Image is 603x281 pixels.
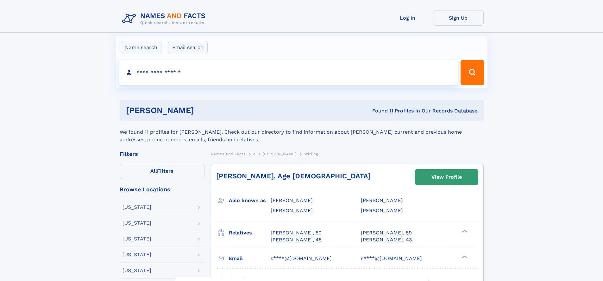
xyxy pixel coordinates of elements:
span: [PERSON_NAME] [271,197,313,203]
span: [PERSON_NAME] [271,208,313,214]
label: Filters [120,164,204,179]
a: Sign Up [433,10,484,26]
div: Found 11 Profiles In Our Records Database [283,107,477,114]
a: View Profile [415,169,478,185]
a: [PERSON_NAME], 45 [271,236,322,243]
button: Search Button [461,60,484,85]
div: [US_STATE] [122,220,151,226]
div: [US_STATE] [122,268,151,273]
div: We found 11 profiles for [PERSON_NAME]. Check out our directory to find information about [PERSON... [120,121,484,144]
input: search input [119,60,458,85]
label: Email search [168,41,208,54]
div: [US_STATE] [122,205,151,210]
span: [PERSON_NAME] [262,152,296,156]
a: [PERSON_NAME] [262,150,296,158]
a: [PERSON_NAME], 59 [361,229,412,236]
div: ❯ [460,255,468,259]
span: [PERSON_NAME] [361,208,403,214]
h3: Email [229,253,271,264]
div: [US_STATE] [122,252,151,257]
h1: [PERSON_NAME] [126,106,283,114]
span: R [253,152,255,156]
div: Filters [120,151,204,157]
span: All [150,168,157,174]
div: [US_STATE] [122,236,151,241]
label: Name search [121,41,161,54]
a: Log In [382,10,433,26]
a: R [253,150,255,158]
a: Names and Facts [211,150,246,158]
div: View Profile [431,170,462,184]
a: [PERSON_NAME], 50 [271,229,322,236]
span: Stirling [304,152,318,156]
img: Logo Names and Facts [120,10,211,27]
div: ❯ [460,229,468,233]
div: Browse Locations [120,187,204,192]
a: [PERSON_NAME], Age [DEMOGRAPHIC_DATA] [216,172,371,180]
span: [PERSON_NAME] [361,197,403,203]
h3: Also known as [229,195,271,206]
h3: Relatives [229,227,271,238]
a: [PERSON_NAME], 43 [361,236,412,243]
